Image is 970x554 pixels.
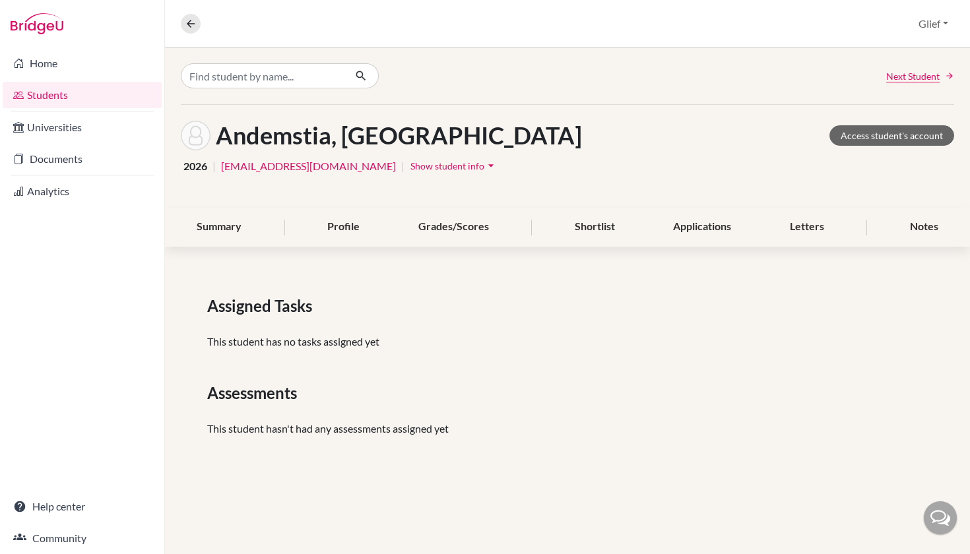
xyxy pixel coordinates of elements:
div: Letters [774,208,840,247]
div: Shortlist [559,208,631,247]
a: Access student's account [829,125,954,146]
span: Assigned Tasks [207,294,317,318]
span: Next Student [886,69,940,83]
a: Documents [3,146,162,172]
div: Applications [657,208,747,247]
input: Find student by name... [181,63,344,88]
a: Help center [3,493,162,520]
div: Summary [181,208,257,247]
button: Show student infoarrow_drop_down [410,156,498,176]
button: Glief [913,11,954,36]
a: Community [3,525,162,551]
i: arrow_drop_down [484,159,498,172]
span: Assessments [207,381,302,405]
span: | [212,158,216,174]
a: Analytics [3,178,162,204]
span: 2026 [183,158,207,174]
span: | [401,158,404,174]
a: Home [3,50,162,77]
h1: Andemstia, [GEOGRAPHIC_DATA] [216,121,582,150]
a: [EMAIL_ADDRESS][DOMAIN_NAME] [221,158,396,174]
a: Students [3,82,162,108]
p: This student has no tasks assigned yet [207,334,928,350]
div: Notes [894,208,954,247]
img: Lubna Andemstia's avatar [181,121,210,150]
a: Next Student [886,69,954,83]
div: Grades/Scores [403,208,505,247]
a: Universities [3,114,162,140]
span: Show student info [410,160,484,171]
div: Profile [311,208,375,247]
img: Bridge-U [11,13,63,34]
p: This student hasn't had any assessments assigned yet [207,421,928,437]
